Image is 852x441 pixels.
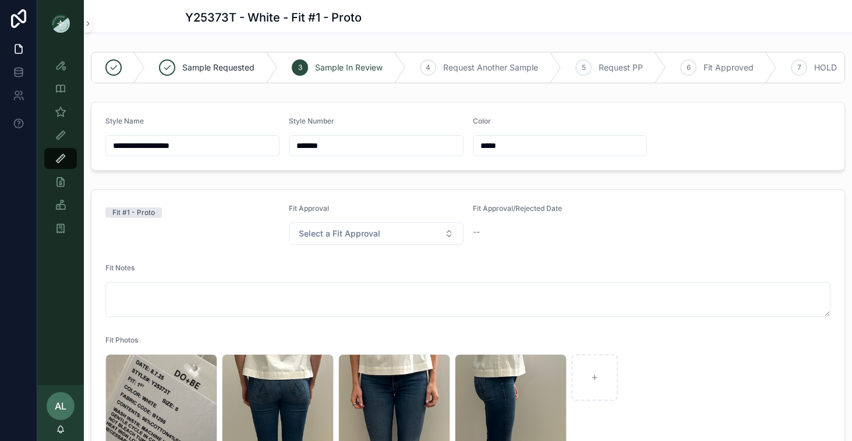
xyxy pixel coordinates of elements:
[814,62,837,73] span: HOLD
[687,63,691,72] span: 6
[185,9,362,26] h1: Y25373T - White - Fit #1 - Proto
[703,62,754,73] span: Fit Approved
[443,62,538,73] span: Request Another Sample
[55,399,66,413] span: AL
[473,204,562,213] span: Fit Approval/Rejected Date
[426,63,430,72] span: 4
[105,336,138,344] span: Fit Photos
[299,228,380,239] span: Select a Fit Approval
[315,62,383,73] span: Sample In Review
[105,117,144,125] span: Style Name
[797,63,801,72] span: 7
[182,62,254,73] span: Sample Requested
[599,62,643,73] span: Request PP
[298,63,302,72] span: 3
[289,223,463,245] button: Select Button
[112,207,155,218] div: Fit #1 - Proto
[105,263,135,272] span: Fit Notes
[289,117,334,125] span: Style Number
[582,63,586,72] span: 5
[51,14,70,33] img: App logo
[37,47,84,254] div: scrollable content
[289,204,329,213] span: Fit Approval
[473,226,480,238] span: --
[473,117,491,125] span: Color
